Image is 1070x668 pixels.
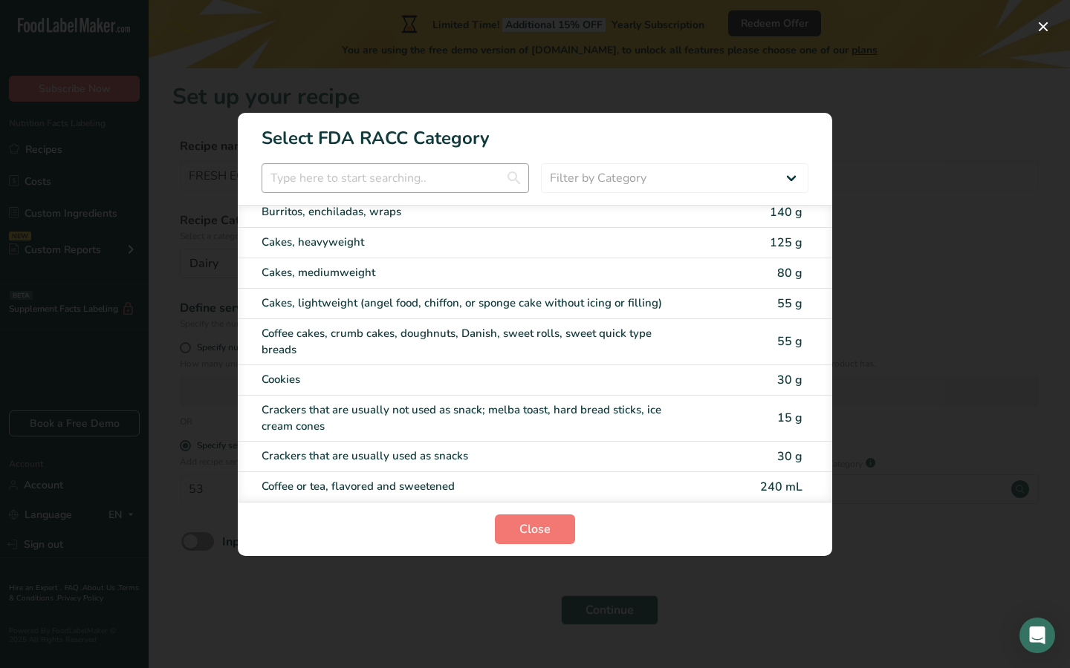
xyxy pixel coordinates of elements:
[262,478,684,495] div: Coffee or tea, flavored and sweetened
[777,333,802,350] span: 55 g
[760,479,802,495] span: 240 mL
[262,163,529,193] input: Type here to start searching..
[262,371,684,388] div: Cookies
[262,448,684,465] div: Crackers that are usually used as snacks
[770,204,802,220] span: 140 g
[262,264,684,281] div: Cakes, mediumweight
[777,372,802,388] span: 30 g
[495,514,575,544] button: Close
[777,295,802,312] span: 55 g
[777,448,802,465] span: 30 g
[519,520,551,538] span: Close
[262,203,684,220] div: Burritos, enchiladas, wraps
[262,325,684,358] div: Coffee cakes, crumb cakes, doughnuts, Danish, sweet rolls, sweet quick type breads
[262,295,684,312] div: Cakes, lightweight (angel food, chiffon, or sponge cake without icing or filling)
[238,113,832,151] h1: Select FDA RACC Category
[770,235,802,251] span: 125 g
[777,265,802,281] span: 80 g
[1019,618,1055,653] div: Open Intercom Messenger
[262,234,684,251] div: Cakes, heavyweight
[777,410,802,426] span: 15 g
[262,402,684,435] div: Crackers that are usually not used as snack; melba toast, hard bread sticks, ice cream cones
